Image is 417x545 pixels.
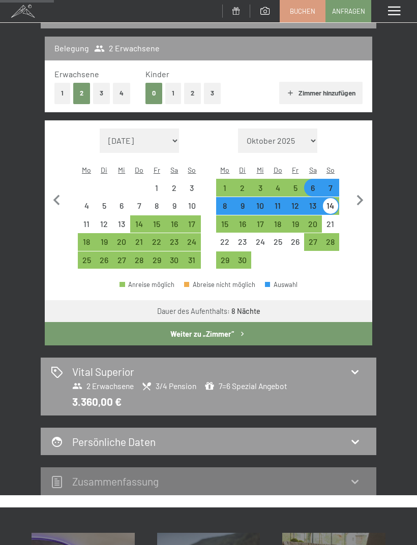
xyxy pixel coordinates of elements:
[166,233,184,251] div: Anreise möglich
[114,202,130,217] div: 6
[166,197,184,215] div: Anreise nicht möglich
[304,233,322,251] div: Sat Jun 27 2026
[79,202,95,217] div: 4
[252,238,268,253] div: 24
[304,179,322,197] div: Sat Jun 06 2026
[113,251,131,269] div: Wed May 27 2026
[270,184,286,200] div: 4
[148,233,166,251] div: Fri May 22 2026
[304,215,322,233] div: Sat Jun 20 2026
[78,215,96,233] div: Anreise nicht möglich
[166,215,184,233] div: Sat May 16 2026
[78,197,96,215] div: Mon May 04 2026
[78,233,96,251] div: Mon May 18 2026
[326,1,371,22] a: Anfragen
[166,215,184,233] div: Anreise möglich
[78,251,96,269] div: Mon May 25 2026
[183,215,201,233] div: Anreise möglich
[79,256,95,272] div: 25
[216,197,234,215] div: Anreise möglich
[323,202,339,217] div: 14
[251,215,269,233] div: Anreise möglich
[154,166,160,174] abbr: Freitag
[251,233,269,251] div: Wed Jun 24 2026
[93,83,110,104] button: 3
[101,166,107,174] abbr: Dienstag
[252,202,268,217] div: 10
[235,202,251,217] div: 9
[184,202,200,217] div: 10
[79,220,95,236] div: 11
[72,435,156,448] h2: Persönliche Daten
[323,184,339,200] div: 7
[304,197,322,215] div: Sat Jun 13 2026
[326,166,335,174] abbr: Sonntag
[286,179,304,197] div: Anreise möglich
[149,256,165,272] div: 29
[269,179,287,197] div: Anreise möglich
[305,184,321,200] div: 6
[130,215,148,233] div: Thu May 14 2026
[252,220,268,236] div: 17
[183,197,201,215] div: Sun May 10 2026
[131,202,147,217] div: 7
[234,233,252,251] div: Tue Jun 23 2026
[113,197,131,215] div: Wed May 06 2026
[216,215,234,233] div: Mon Jun 15 2026
[149,184,165,200] div: 1
[184,281,255,288] div: Abreise nicht möglich
[157,306,260,316] div: Dauer des Aufenthalts:
[113,251,131,269] div: Anreise möglich
[280,1,325,22] a: Buchen
[166,233,184,251] div: Sat May 23 2026
[270,220,286,236] div: 18
[120,281,174,288] div: Anreise möglich
[135,166,143,174] abbr: Donnerstag
[323,238,339,253] div: 28
[322,233,340,251] div: Anreise möglich
[113,83,130,104] button: 4
[148,197,166,215] div: Anreise nicht möglich
[287,220,303,236] div: 19
[184,220,200,236] div: 17
[148,215,166,233] div: Anreise möglich
[130,251,148,269] div: Anreise möglich
[309,166,317,174] abbr: Samstag
[217,256,233,272] div: 29
[251,179,269,197] div: Wed Jun 03 2026
[166,179,184,197] div: Sat May 02 2026
[216,197,234,215] div: Mon Jun 08 2026
[270,238,286,253] div: 25
[96,220,112,236] div: 12
[130,197,148,215] div: Thu May 07 2026
[94,43,160,54] span: 2 Erwachsene
[269,233,287,251] div: Anreise nicht möglich
[217,202,233,217] div: 8
[141,381,196,391] span: 3/4 Pension
[188,166,196,174] abbr: Sonntag
[322,197,340,215] div: Anreise möglich
[216,179,234,197] div: Mon Jun 01 2026
[131,256,147,272] div: 28
[78,197,96,215] div: Anreise nicht möglich
[286,197,304,215] div: Fri Jun 12 2026
[73,83,90,104] button: 2
[251,197,269,215] div: Anreise möglich
[234,251,252,269] div: Anreise möglich
[204,83,221,104] button: 3
[166,251,184,269] div: Sat May 30 2026
[252,184,268,200] div: 3
[216,179,234,197] div: Anreise möglich
[323,220,339,236] div: 21
[269,197,287,215] div: Thu Jun 11 2026
[183,251,201,269] div: Sun May 31 2026
[235,220,251,236] div: 16
[149,220,165,236] div: 15
[234,233,252,251] div: Anreise nicht möglich
[166,251,184,269] div: Anreise möglich
[114,238,130,253] div: 20
[148,197,166,215] div: Fri May 08 2026
[286,215,304,233] div: Fri Jun 19 2026
[287,202,303,217] div: 12
[184,256,200,272] div: 31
